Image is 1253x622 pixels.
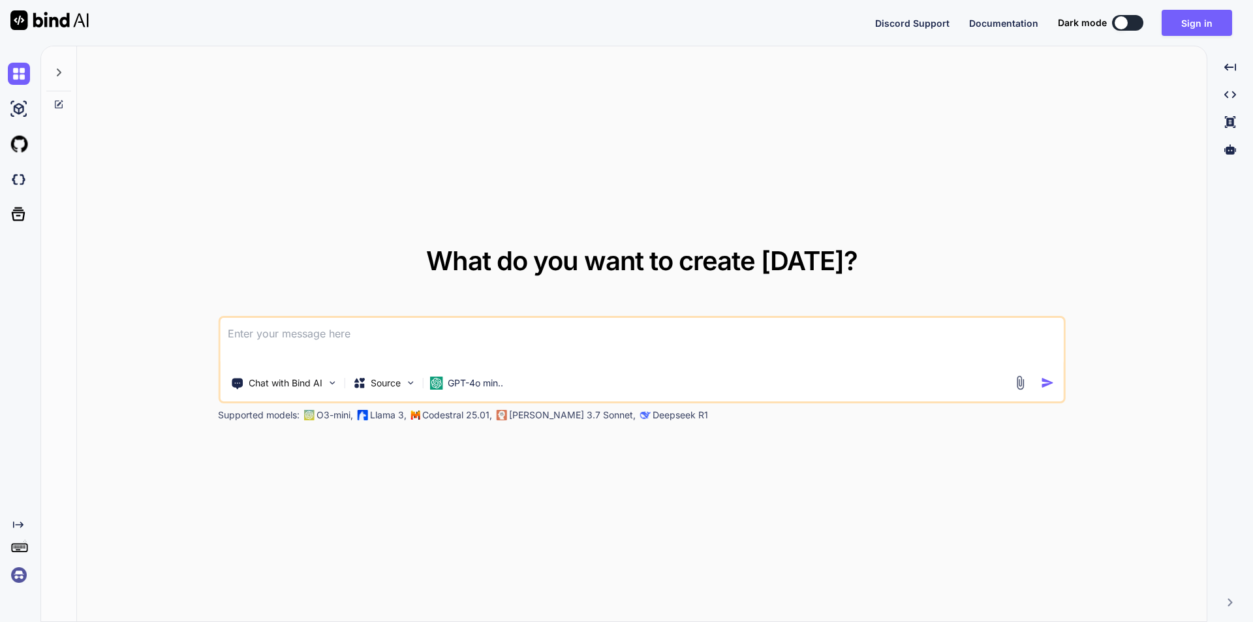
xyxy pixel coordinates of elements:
[875,18,950,29] span: Discord Support
[8,133,30,155] img: githubLight
[426,245,858,277] span: What do you want to create [DATE]?
[1013,375,1028,390] img: attachment
[326,377,337,388] img: Pick Tools
[422,409,492,422] p: Codestral 25.01,
[875,16,950,30] button: Discord Support
[249,377,322,390] p: Chat with Bind AI
[448,377,503,390] p: GPT-4o min..
[357,410,367,420] img: Llama2
[496,410,506,420] img: claude
[371,377,401,390] p: Source
[429,377,442,390] img: GPT-4o mini
[653,409,708,422] p: Deepseek R1
[640,410,650,420] img: claude
[969,18,1038,29] span: Documentation
[303,410,314,420] img: GPT-4
[370,409,407,422] p: Llama 3,
[1162,10,1232,36] button: Sign in
[1058,16,1107,29] span: Dark mode
[8,98,30,120] img: ai-studio
[8,63,30,85] img: chat
[1041,376,1055,390] img: icon
[405,377,416,388] img: Pick Models
[969,16,1038,30] button: Documentation
[317,409,353,422] p: O3-mini,
[8,564,30,586] img: signin
[10,10,89,30] img: Bind AI
[8,168,30,191] img: darkCloudIdeIcon
[218,409,300,422] p: Supported models:
[410,411,420,420] img: Mistral-AI
[509,409,636,422] p: [PERSON_NAME] 3.7 Sonnet,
